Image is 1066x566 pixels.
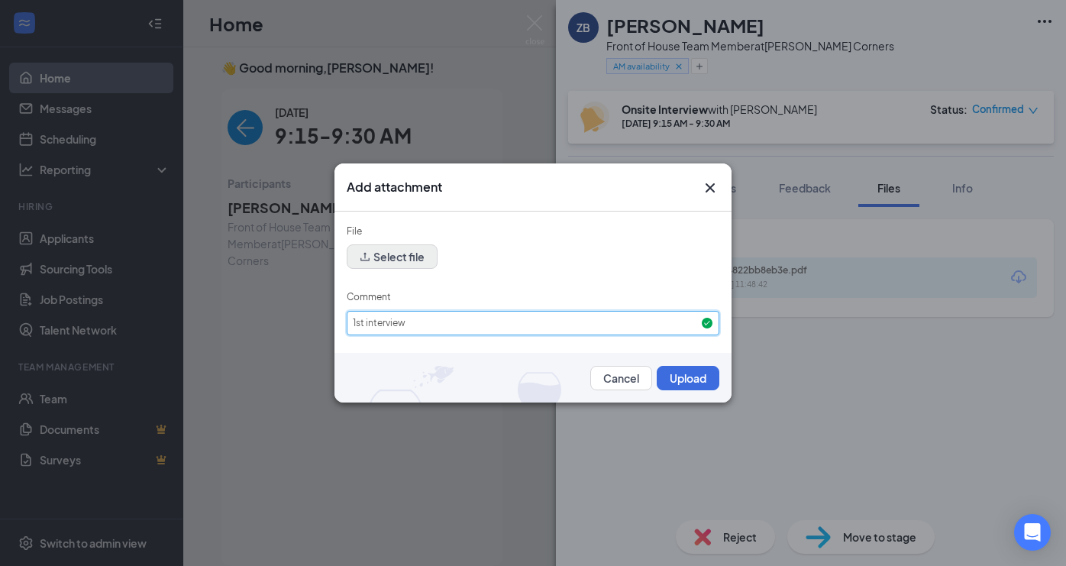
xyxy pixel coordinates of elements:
[347,225,362,237] label: File
[701,179,719,197] button: Close
[347,253,438,264] span: upload Select file
[590,366,652,390] button: Cancel
[347,311,719,335] input: Comment
[347,291,391,302] label: Comment
[657,366,719,390] button: Upload
[1014,514,1051,551] div: Open Intercom Messenger
[347,179,442,196] h3: Add attachment
[360,251,370,262] span: upload
[347,244,438,269] button: upload Select file
[701,179,719,197] svg: Cross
